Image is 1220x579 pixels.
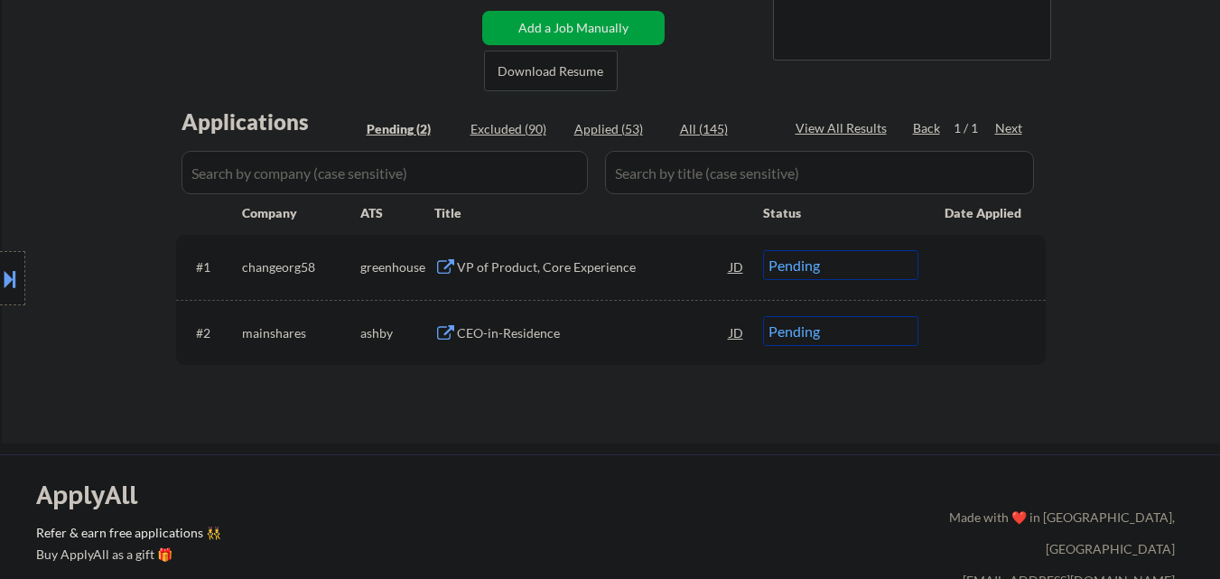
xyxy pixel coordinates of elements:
[182,151,588,194] input: Search by company (case sensitive)
[574,120,665,138] div: Applied (53)
[796,119,892,137] div: View All Results
[360,324,434,342] div: ashby
[605,151,1034,194] input: Search by title (case sensitive)
[482,11,665,45] button: Add a Job Manually
[680,120,770,138] div: All (145)
[457,324,730,342] div: CEO-in-Residence
[36,546,217,568] a: Buy ApplyAll as a gift 🎁
[913,119,942,137] div: Back
[763,196,918,229] div: Status
[457,258,730,276] div: VP of Product, Core Experience
[728,250,746,283] div: JD
[367,120,457,138] div: Pending (2)
[954,119,995,137] div: 1 / 1
[36,527,572,546] a: Refer & earn free applications 👯‍♀️
[942,501,1175,565] div: Made with ❤️ in [GEOGRAPHIC_DATA], [GEOGRAPHIC_DATA]
[945,204,1024,222] div: Date Applied
[995,119,1024,137] div: Next
[484,51,618,91] button: Download Resume
[470,120,561,138] div: Excluded (90)
[36,548,217,561] div: Buy ApplyAll as a gift 🎁
[728,316,746,349] div: JD
[360,204,434,222] div: ATS
[434,204,746,222] div: Title
[36,480,158,510] div: ApplyAll
[360,258,434,276] div: greenhouse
